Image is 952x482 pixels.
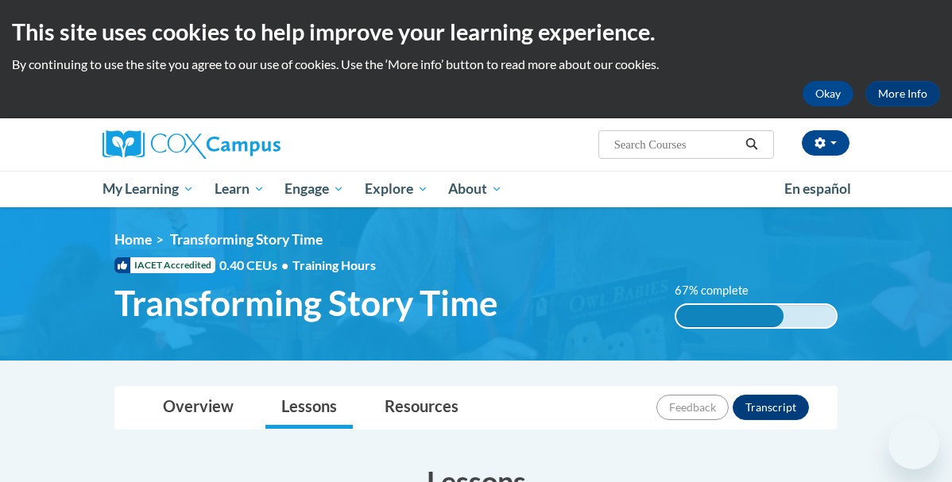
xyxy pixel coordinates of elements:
[91,171,861,207] div: Main menu
[170,231,323,248] span: Transforming Story Time
[613,135,740,154] input: Search Courses
[733,395,809,420] button: Transcript
[784,180,851,197] span: En español
[114,231,152,248] a: Home
[676,305,784,327] div: 67% complete
[774,172,861,206] a: En español
[448,179,502,199] span: About
[365,179,428,199] span: Explore
[114,282,498,324] span: Transforming Story Time
[147,387,250,429] a: Overview
[219,256,292,274] span: 0.40 CEUs
[292,257,376,272] span: Training Hours
[865,81,940,106] a: More Info
[92,171,204,207] a: My Learning
[284,179,344,199] span: Engage
[265,387,353,429] a: Lessons
[740,135,764,154] button: Search
[103,130,281,159] img: Cox Campus
[103,130,335,159] a: Cox Campus
[656,395,729,420] button: Feedback
[369,387,474,429] a: Resources
[675,282,766,299] label: 67% complete
[803,81,853,106] button: Okay
[114,257,215,273] span: IACET Accredited
[354,171,439,207] a: Explore
[204,171,275,207] a: Learn
[802,130,849,156] button: Account Settings
[103,179,194,199] span: My Learning
[274,171,354,207] a: Engage
[215,179,265,199] span: Learn
[12,56,940,73] p: By continuing to use the site you agree to our use of cookies. Use the ‘More info’ button to read...
[888,418,939,469] iframe: Button to launch messaging window
[281,257,288,272] span: •
[12,16,940,48] h2: This site uses cookies to help improve your learning experience.
[439,171,513,207] a: About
